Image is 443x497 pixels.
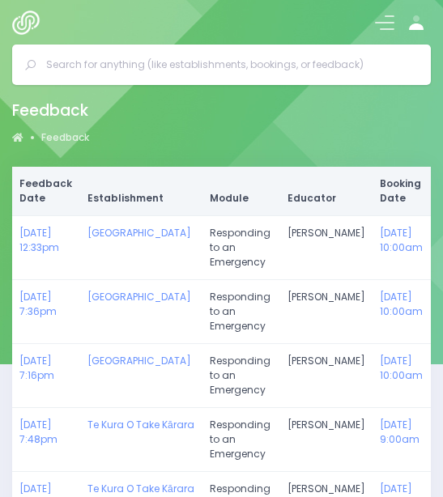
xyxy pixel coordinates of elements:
[87,226,191,240] a: [GEOGRAPHIC_DATA]
[19,226,59,254] a: [DATE] 12:33pm
[280,215,373,279] td: [PERSON_NAME]
[87,290,191,304] a: [GEOGRAPHIC_DATA]
[202,343,280,407] td: Responding to an Emergency
[19,290,57,318] a: [DATE] 7:36pm
[87,418,194,431] a: Te Kura O Take Kārara
[12,167,80,216] th: Feedback Date
[380,226,423,254] a: [DATE] 10:00am
[87,354,191,367] a: [GEOGRAPHIC_DATA]
[380,418,420,446] a: [DATE] 9:00am
[202,215,280,279] td: Responding to an Emergency
[280,343,373,407] td: [PERSON_NAME]
[202,167,280,216] th: Module
[202,279,280,343] td: Responding to an Emergency
[202,407,280,471] td: Responding to an Emergency
[373,167,431,216] th: Booking Date
[280,279,373,343] td: [PERSON_NAME]
[280,407,373,471] td: [PERSON_NAME]
[19,418,58,446] a: [DATE] 7:48pm
[87,482,194,495] a: Te Kura O Take Kārara
[46,53,410,77] input: Search for anything (like establishments, bookings, or feedback)
[380,354,423,382] a: [DATE] 10:00am
[12,102,88,121] h2: Feedback
[380,290,423,318] a: [DATE] 10:00am
[280,167,373,216] th: Educator
[80,167,202,216] th: Establishment
[41,130,89,145] a: Feedback
[12,11,47,35] img: Logo
[19,354,54,382] a: [DATE] 7:16pm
